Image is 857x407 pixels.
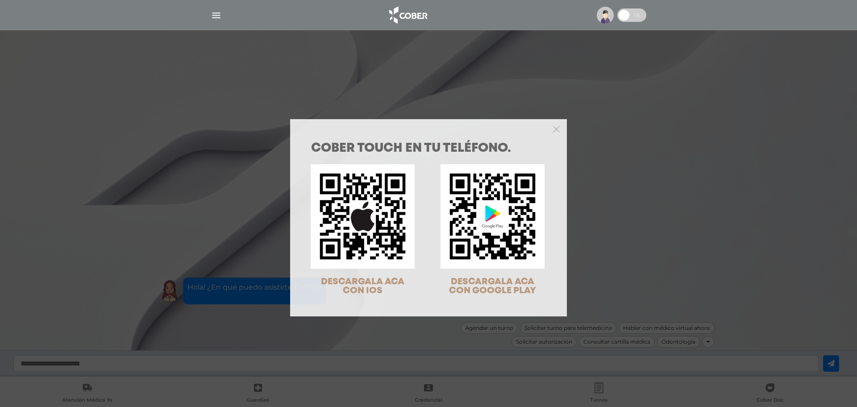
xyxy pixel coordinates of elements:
[311,142,546,155] h1: COBER TOUCH en tu teléfono.
[321,278,404,295] span: DESCARGALA ACA CON IOS
[553,125,560,133] button: Close
[449,278,536,295] span: DESCARGALA ACA CON GOOGLE PLAY
[441,164,545,268] img: qr-code
[311,164,415,268] img: qr-code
